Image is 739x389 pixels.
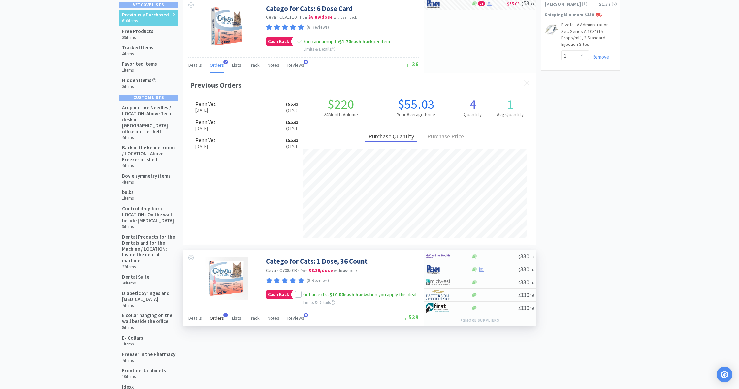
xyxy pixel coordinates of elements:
h5: Front desk cabinets [122,368,166,374]
h5: Acupuncture Needles / LOCATION :Above Tech desk in [GEOGRAPHIC_DATA] office on the shelf . [122,105,175,135]
h6: 8 items [122,325,175,330]
h1: $55.03 [378,98,454,111]
a: Penn Vet[DATE]$55.03Qty:2 [190,98,303,116]
span: . 16 [529,280,534,285]
a: Ceva [266,14,276,20]
span: · [277,267,278,273]
span: . 03 [293,120,298,125]
span: · [277,14,278,20]
span: from [300,268,307,273]
p: [DATE] [195,143,216,150]
h6: 610 items [122,18,169,24]
span: Cash Back [266,37,291,45]
div: Previous Orders [190,79,529,91]
span: Reviews [287,315,304,321]
span: . 16 [529,293,534,298]
h6: Penn Vet [195,101,216,106]
span: with cash back [334,268,357,273]
h5: Tracked Items [122,45,153,51]
span: CEV1110 [279,14,297,20]
p: (8 Reviews) [307,277,329,284]
h1: 4 [454,98,492,111]
h5: Previously Purchased [122,12,169,18]
span: 1 [223,313,228,317]
img: e1133ece90fa4a959c5ae41b0808c578_9.png [426,264,450,274]
span: 539 [402,314,419,321]
span: . 16 [529,267,534,272]
h2: Quantity [454,111,492,119]
span: Track [249,315,260,321]
span: . 03 [293,102,298,107]
div: Custom Lists [119,95,178,101]
a: Penn Vet[DATE]$55.03Qty:1 [190,134,303,152]
a: Ceva [266,267,276,273]
h5: bulbs [122,189,134,195]
h6: Penn Vet [195,119,216,125]
h6: 1 items [122,342,143,347]
span: 8 [304,60,308,64]
h6: 1 items [122,68,157,73]
span: 36 [405,60,419,68]
h5: Dental Products for the Dentals and for the Machine / LOCATION: Inside the dental machine. [122,234,175,264]
span: Lists [232,62,241,68]
span: Reviews [287,62,304,68]
a: Catego for Cats: 6 Dose Card [266,4,353,13]
span: $ [286,120,288,125]
span: Lists [232,315,241,321]
span: . 16 [529,306,534,311]
span: Details [188,62,202,68]
span: 2 [223,60,228,64]
a: Free Products 39items [119,26,178,43]
img: f5e969b455434c6296c6d81ef179fa71_3.png [426,290,450,300]
h2: Avg Quantity [492,111,529,119]
h6: 7 items [122,303,175,308]
h6: 22 items [122,264,175,270]
span: from [300,15,307,20]
h5: Back in the kennel room / LOCATION : Above Freezer on shelf [122,145,175,163]
strong: $8.89 / dose [309,267,333,273]
h6: 3 items [122,84,156,89]
span: 55 [286,119,298,125]
span: Details [188,315,202,321]
span: 330 [518,304,534,312]
span: . 33 [529,1,534,6]
span: Notes [268,62,279,68]
p: (8 Reviews) [307,24,329,31]
span: 55 [286,101,298,107]
h6: Penn Vet [195,137,216,143]
a: Remove [589,54,609,60]
span: $ [286,102,288,107]
span: [PERSON_NAME] [545,0,581,8]
h5: Control drug box / LOCATION : On the wall beside [MEDICAL_DATA] [122,206,175,224]
button: +2more suppliers [457,316,503,325]
p: Qty: 2 [286,107,298,114]
h5: E collar hanging on the wall beside the office [122,313,175,324]
div: Vetcove Lists [119,2,178,8]
img: 65b50d86cfb64bb4938f68085462182d_370394.jpeg [545,23,558,36]
span: Limits & Details [304,46,335,52]
img: 9fdc9a7dcdbe4d588c75af3a8982a526_195973.jpeg [205,257,248,300]
p: Qty: 1 [286,143,298,150]
span: . 03 [293,138,298,143]
span: $10.00 [330,291,344,298]
p: [DATE] [195,106,216,114]
img: 4dd14cff54a648ac9e977f0c5da9bc2e_5.png [426,277,450,287]
h5: E- Collars [122,335,143,341]
a: Penn Vet[DATE]$55.03Qty:1 [190,116,303,134]
span: 330 [518,291,534,299]
div: Open Intercom Messenger [717,367,732,382]
span: $ [521,1,523,6]
img: 67d67680309e4a0bb49a5ff0391dcc42_6.png [426,303,450,313]
h6: 4 items [122,180,171,185]
h6: 39 items [122,35,153,40]
strong: cash back [330,291,366,298]
span: $ [518,306,520,311]
strong: $8.89 / dose [308,14,333,20]
span: Get an extra when you apply this deal [303,291,416,298]
h5: Favorited Items [122,61,157,67]
span: Track [249,62,260,68]
span: $ [518,280,520,285]
span: 330 [518,278,534,286]
span: · [298,14,299,20]
span: Orders [210,62,224,68]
